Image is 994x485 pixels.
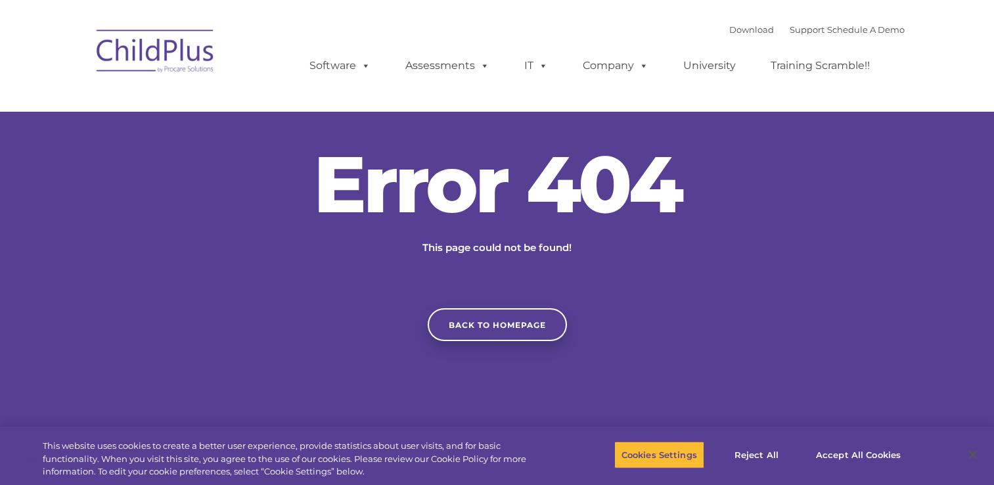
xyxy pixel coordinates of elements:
p: This page could not be found! [359,240,635,256]
h2: Error 404 [300,145,694,223]
a: Support [790,24,825,35]
button: Close [959,440,987,469]
button: Accept All Cookies [809,441,908,469]
a: Download [729,24,774,35]
div: This website uses cookies to create a better user experience, provide statistics about user visit... [43,440,547,478]
font: | [729,24,905,35]
img: ChildPlus by Procare Solutions [90,20,221,86]
button: Cookies Settings [614,441,704,469]
a: Back to homepage [428,308,567,341]
a: Company [570,53,662,79]
a: Assessments [392,53,503,79]
a: University [670,53,749,79]
a: Schedule A Demo [827,24,905,35]
a: Software [296,53,384,79]
button: Reject All [715,441,798,469]
a: Training Scramble!! [757,53,883,79]
a: IT [511,53,561,79]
